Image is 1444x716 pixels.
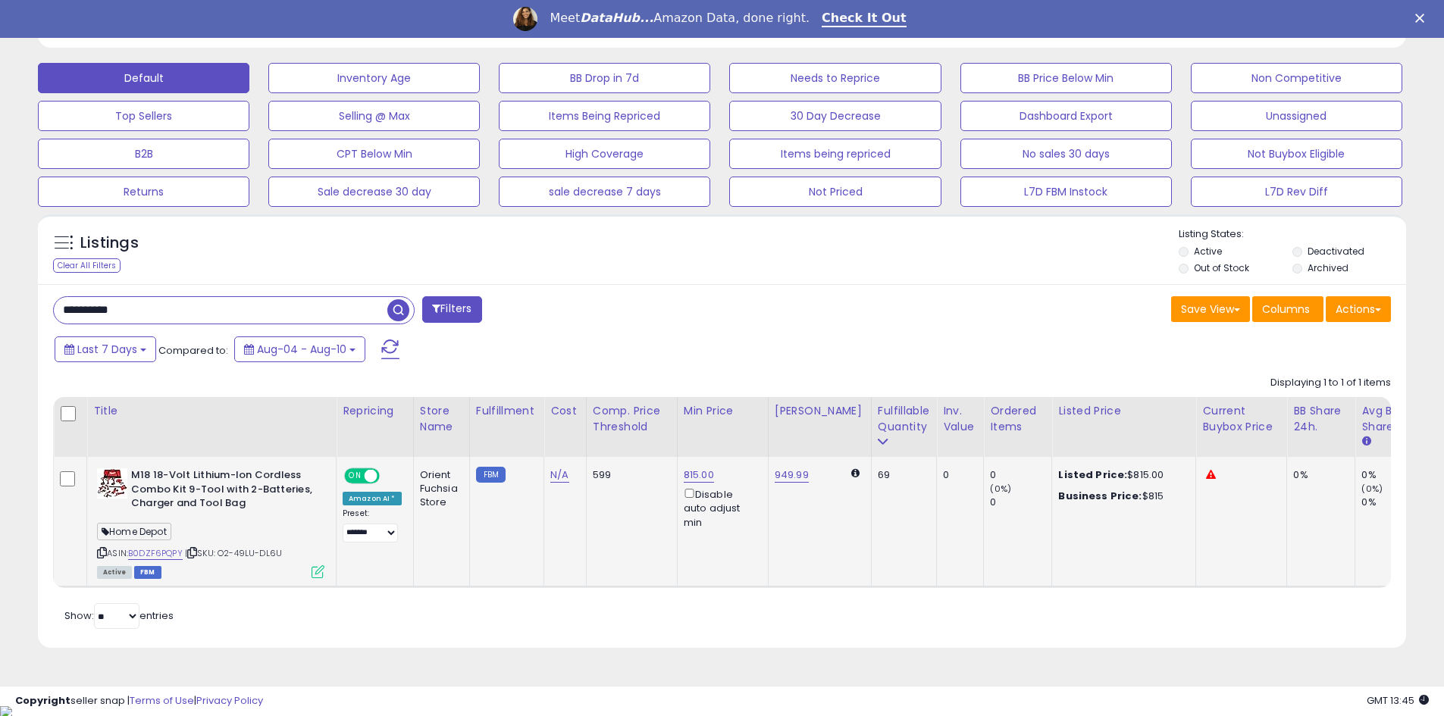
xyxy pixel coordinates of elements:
[943,403,977,435] div: Inv. value
[1202,403,1280,435] div: Current Buybox Price
[128,547,183,560] a: B0DZF6PQPY
[878,403,930,435] div: Fulfillable Quantity
[990,468,1051,482] div: 0
[134,566,161,579] span: FBM
[268,139,480,169] button: CPT Below Min
[377,470,402,483] span: OFF
[960,63,1172,93] button: BB Price Below Min
[476,467,506,483] small: FBM
[97,468,127,499] img: 51mad8WIDLL._SL40_.jpg
[1270,376,1391,390] div: Displaying 1 to 1 of 1 items
[499,177,710,207] button: sale decrease 7 days
[550,467,569,483] a: N/A
[343,403,407,419] div: Repricing
[93,403,330,419] div: Title
[1293,403,1348,435] div: BB Share 24h.
[97,523,171,540] span: Home Depot
[1361,496,1423,509] div: 0%
[1194,261,1249,274] label: Out of Stock
[990,403,1045,435] div: Ordered Items
[1058,467,1127,482] b: Listed Price:
[513,7,537,31] img: Profile image for Georgie
[1326,296,1391,322] button: Actions
[476,403,537,419] div: Fulfillment
[499,101,710,131] button: Items Being Repriced
[1252,296,1323,322] button: Columns
[64,608,174,623] span: Show: entries
[990,496,1051,509] div: 0
[346,470,365,483] span: ON
[1191,177,1402,207] button: L7D Rev Diff
[97,468,324,577] div: ASIN:
[960,101,1172,131] button: Dashboard Export
[38,63,249,93] button: Default
[1361,435,1370,449] small: Avg BB Share.
[1194,245,1222,258] label: Active
[268,63,480,93] button: Inventory Age
[775,467,809,483] a: 949.99
[822,11,907,27] a: Check It Out
[990,483,1011,495] small: (0%)
[97,566,132,579] span: All listings currently available for purchase on Amazon
[593,468,666,482] div: 599
[960,139,1172,169] button: No sales 30 days
[499,63,710,93] button: BB Drop in 7d
[77,342,137,357] span: Last 7 Days
[343,508,402,542] div: Preset:
[1058,468,1184,482] div: $815.00
[1179,227,1406,242] p: Listing States:
[729,177,941,207] button: Not Priced
[15,693,70,708] strong: Copyright
[38,101,249,131] button: Top Sellers
[684,486,756,530] div: Disable auto adjust min
[257,342,346,357] span: Aug-04 - Aug-10
[130,693,194,708] a: Terms of Use
[775,403,865,419] div: [PERSON_NAME]
[1058,489,1184,503] div: $815
[131,468,315,514] b: M18 18-Volt Lithium-Ion Cordless Combo Kit 9-Tool with 2-Batteries, Charger and Tool Bag
[1171,296,1250,322] button: Save View
[593,403,671,435] div: Comp. Price Threshold
[960,177,1172,207] button: L7D FBM Instock
[38,177,249,207] button: Returns
[1262,302,1310,317] span: Columns
[550,403,580,419] div: Cost
[38,139,249,169] button: B2B
[53,258,121,273] div: Clear All Filters
[196,693,263,708] a: Privacy Policy
[80,233,139,254] h5: Listings
[1415,14,1430,23] div: Close
[499,139,710,169] button: High Coverage
[1293,468,1343,482] div: 0%
[943,468,972,482] div: 0
[550,11,810,26] div: Meet Amazon Data, done right.
[1308,261,1348,274] label: Archived
[1191,101,1402,131] button: Unassigned
[420,403,463,435] div: Store Name
[1308,245,1364,258] label: Deactivated
[185,547,282,559] span: | SKU: O2-49LU-DL6U
[1361,403,1417,435] div: Avg BB Share
[684,467,714,483] a: 815.00
[234,336,365,362] button: Aug-04 - Aug-10
[343,492,402,505] div: Amazon AI *
[1058,489,1142,503] b: Business Price:
[268,177,480,207] button: Sale decrease 30 day
[420,468,458,510] div: Orient Fuchsia Store
[55,336,156,362] button: Last 7 Days
[1361,483,1383,495] small: (0%)
[1361,468,1423,482] div: 0%
[1058,403,1189,419] div: Listed Price
[729,63,941,93] button: Needs to Reprice
[15,694,263,708] div: seller snap | |
[268,101,480,131] button: Selling @ Max
[729,101,941,131] button: 30 Day Decrease
[1191,63,1402,93] button: Non Competitive
[158,343,228,358] span: Compared to:
[878,468,925,482] div: 69
[684,403,762,419] div: Min Price
[580,11,653,25] i: DataHub...
[729,139,941,169] button: Items being repriced
[422,296,481,323] button: Filters
[1367,693,1429,708] span: 2025-08-18 13:45 GMT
